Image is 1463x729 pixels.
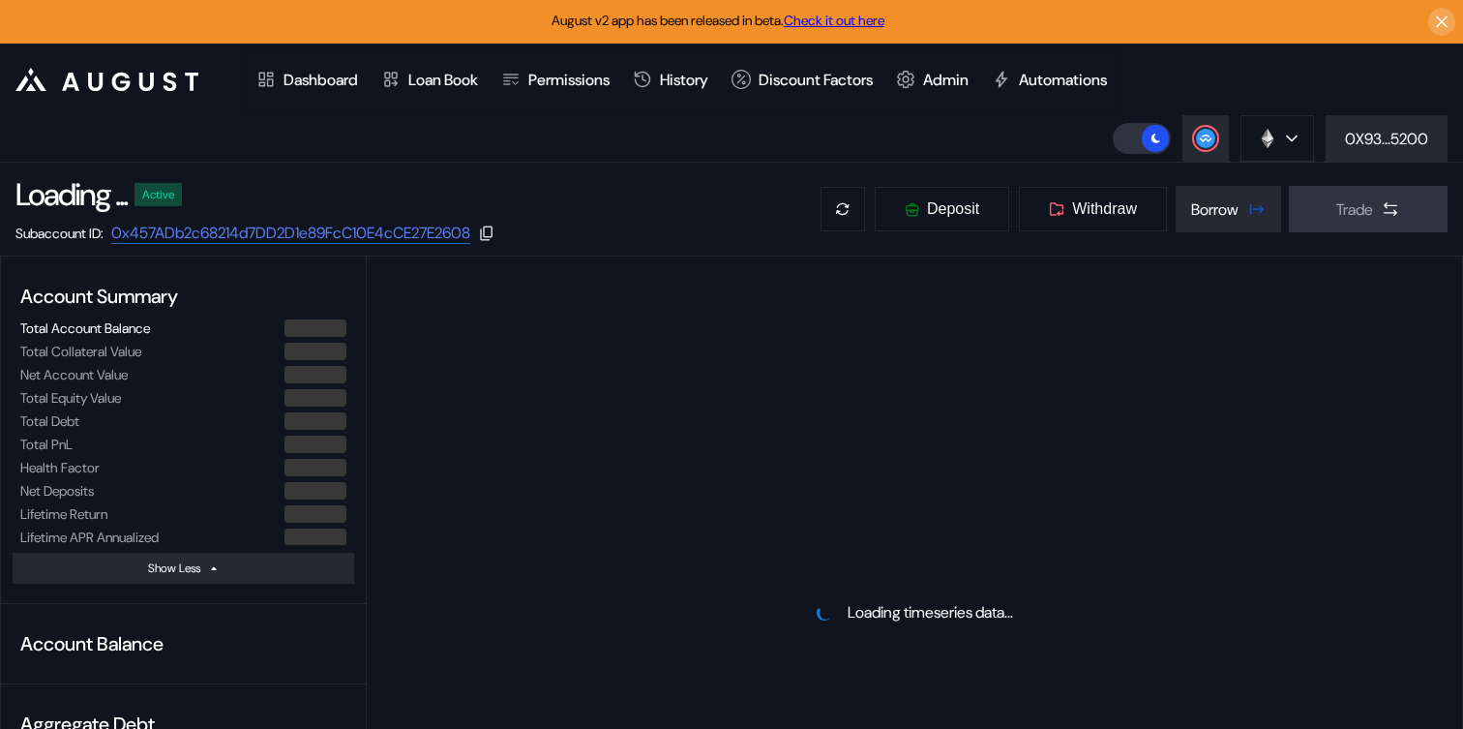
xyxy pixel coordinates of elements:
[13,276,354,317] div: Account Summary
[15,225,104,242] div: Subaccount ID:
[20,389,121,407] div: Total Equity Value
[284,70,358,90] div: Dashboard
[1019,70,1107,90] div: Automations
[923,70,969,90] div: Admin
[848,602,1013,623] div: Loading timeseries data...
[20,482,94,500] div: Net Deposits
[720,44,884,115] a: Discount Factors
[552,12,884,29] span: August v2 app has been released in beta.
[528,70,610,90] div: Permissions
[142,188,174,201] div: Active
[111,223,470,244] a: 0x457ADb2c68214d7DD2D1e89FcC10E4cCE27E2608
[660,70,708,90] div: History
[1289,186,1448,232] button: Trade
[490,44,621,115] a: Permissions
[1240,115,1314,162] button: chain logo
[1345,129,1428,149] div: 0X93...5200
[980,44,1119,115] a: Automations
[20,529,159,546] div: Lifetime APR Annualized
[817,605,832,621] img: pending
[621,44,720,115] a: History
[1176,186,1281,232] button: Borrow
[245,44,370,115] a: Dashboard
[20,459,100,476] div: Health Factor
[927,200,979,218] span: Deposit
[1018,186,1168,232] button: Withdraw
[408,70,478,90] div: Loan Book
[784,12,884,29] a: Check it out here
[1072,200,1137,218] span: Withdraw
[884,44,980,115] a: Admin
[20,343,141,360] div: Total Collateral Value
[20,319,150,337] div: Total Account Balance
[370,44,490,115] a: Loan Book
[1191,199,1239,220] div: Borrow
[20,366,128,383] div: Net Account Value
[20,505,107,523] div: Lifetime Return
[874,186,1010,232] button: Deposit
[13,623,354,664] div: Account Balance
[1257,128,1278,149] img: chain logo
[15,174,127,215] div: Loading ...
[13,553,354,584] button: Show Less
[1326,115,1448,162] button: 0X93...5200
[1336,199,1373,220] div: Trade
[20,412,79,430] div: Total Debt
[759,70,873,90] div: Discount Factors
[148,561,200,576] div: Show Less
[20,436,73,453] div: Total PnL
